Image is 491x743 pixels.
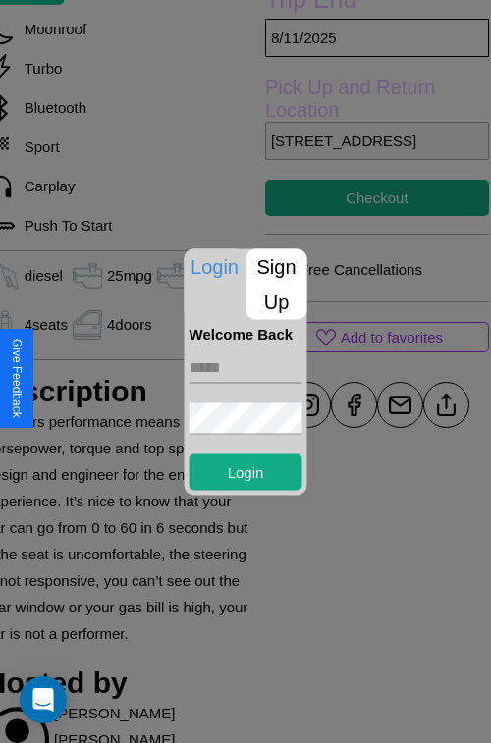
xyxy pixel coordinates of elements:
[20,676,67,723] div: Open Intercom Messenger
[10,339,24,418] div: Give Feedback
[190,453,302,490] button: Login
[185,248,245,284] p: Login
[190,325,302,342] h4: Welcome Back
[246,248,307,319] p: Sign Up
